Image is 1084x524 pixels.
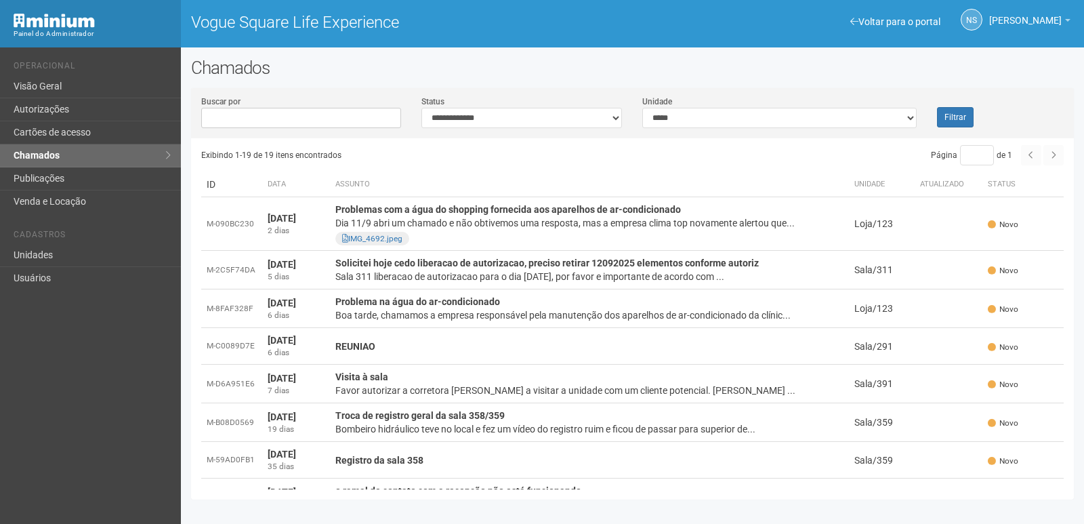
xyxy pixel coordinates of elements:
[988,265,1018,277] span: Novo
[335,204,681,215] strong: Problemas com a água do shopping fornecida aos aparelhos de ar-condicionado
[849,289,915,328] td: Loja/123
[989,17,1070,28] a: [PERSON_NAME]
[849,172,915,197] th: Unidade
[335,384,843,397] div: Favor autorizar a corretora [PERSON_NAME] a visitar a unidade com um cliente potencial. [PERSON_N...
[988,342,1018,353] span: Novo
[14,28,171,40] div: Painel do Administrador
[988,456,1018,467] span: Novo
[268,298,296,308] strong: [DATE]
[268,449,296,460] strong: [DATE]
[335,216,843,230] div: Dia 11/9 abri um chamado e não obtivemos uma resposta, mas a empresa clima top novamente alertou ...
[335,485,581,496] strong: o ramal de contato com a recepção não está funcionando
[201,172,262,197] td: ID
[268,373,296,384] strong: [DATE]
[268,225,325,237] div: 2 dias
[849,479,915,517] td: Sala/446
[849,251,915,289] td: Sala/311
[201,479,262,517] td: M-E21FF990
[14,14,95,28] img: Minium
[642,96,672,108] label: Unidade
[335,422,843,436] div: Bombeiro hidráulico teve no local e fez um vídeo do registro ruim e ficou de passar para superior...
[268,259,296,270] strong: [DATE]
[330,172,849,197] th: Assunto
[191,58,1074,78] h2: Chamados
[268,310,325,321] div: 6 dias
[961,9,982,31] a: NS
[201,145,633,165] div: Exibindo 1-19 de 19 itens encontrados
[268,424,325,435] div: 19 dias
[335,296,500,307] strong: Problema na água do ar-condicionado
[201,328,262,365] td: M-C0089D7E
[849,365,915,403] td: Sala/391
[201,289,262,328] td: M-8FAF328F
[201,96,241,108] label: Buscar por
[988,379,1018,390] span: Novo
[850,16,940,27] a: Voltar para o portal
[268,487,296,498] strong: [DATE]
[342,234,402,243] a: IMG_4692.jpeg
[268,411,296,422] strong: [DATE]
[201,251,262,289] td: M-2C5F74DA
[201,442,262,479] td: M-59AD0FB1
[262,172,330,197] th: Data
[849,403,915,442] td: Sala/359
[988,304,1018,315] span: Novo
[989,2,1062,26] span: Nicolle Silva
[268,213,296,224] strong: [DATE]
[14,61,171,75] li: Operacional
[931,150,1012,160] span: Página de 1
[937,107,974,127] button: Filtrar
[335,371,388,382] strong: Visita à sala
[982,172,1064,197] th: Status
[335,258,759,268] strong: Solicitei hoje cedo liberacao de autorizacao, preciso retirar 12092025 elementos conforme autoriz
[14,230,171,244] li: Cadastros
[335,341,375,352] strong: REUNIAO
[201,365,262,403] td: M-D6A951E6
[268,461,325,472] div: 35 dias
[849,197,915,251] td: Loja/123
[191,14,623,31] h1: Vogue Square Life Experience
[268,385,325,397] div: 7 dias
[268,335,296,346] strong: [DATE]
[335,270,843,283] div: Sala 311 liberacao de autorizacao para o dia [DATE], por favor e importante de acordo com ...
[335,410,505,421] strong: Troca de registro geral da sala 358/359
[268,271,325,283] div: 5 dias
[988,418,1018,429] span: Novo
[915,172,982,197] th: Atualizado
[201,197,262,251] td: M-090BC230
[849,442,915,479] td: Sala/359
[268,347,325,359] div: 6 dias
[335,308,843,322] div: Boa tarde, chamamos a empresa responsável pela manutenção dos aparelhos de ar-condicionado da clí...
[849,328,915,365] td: Sala/291
[201,403,262,442] td: M-B08D0569
[421,96,444,108] label: Status
[335,455,423,466] strong: Registro da sala 358
[988,219,1018,230] span: Novo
